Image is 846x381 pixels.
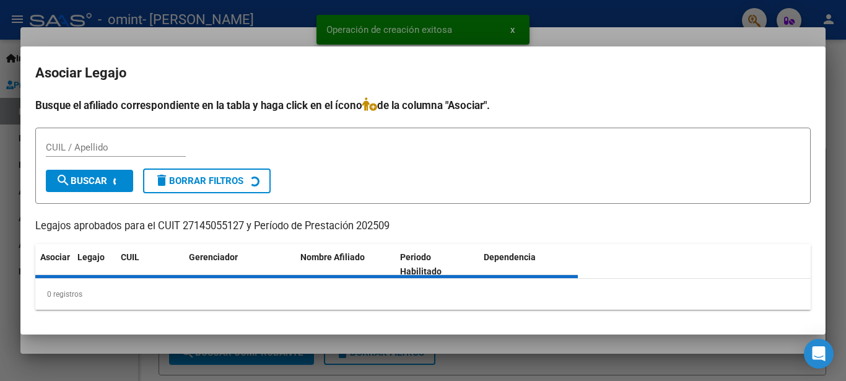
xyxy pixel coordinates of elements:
datatable-header-cell: CUIL [116,244,184,285]
span: Gerenciador [189,252,238,262]
span: Periodo Habilitado [400,252,442,276]
span: Borrar Filtros [154,175,243,186]
button: Buscar [46,170,133,192]
datatable-header-cell: Dependencia [479,244,578,285]
span: Buscar [56,175,107,186]
p: Legajos aprobados para el CUIT 27145055127 y Período de Prestación 202509 [35,219,811,234]
span: Legajo [77,252,105,262]
span: Asociar [40,252,70,262]
mat-icon: delete [154,173,169,188]
mat-icon: search [56,173,71,188]
h4: Busque el afiliado correspondiente en la tabla y haga click en el ícono de la columna "Asociar". [35,97,811,113]
h2: Asociar Legajo [35,61,811,85]
datatable-header-cell: Nombre Afiliado [295,244,395,285]
datatable-header-cell: Periodo Habilitado [395,244,479,285]
span: CUIL [121,252,139,262]
datatable-header-cell: Asociar [35,244,72,285]
datatable-header-cell: Legajo [72,244,116,285]
div: 0 registros [35,279,811,310]
button: Borrar Filtros [143,169,271,193]
span: Nombre Afiliado [300,252,365,262]
div: Open Intercom Messenger [804,339,834,369]
span: Dependencia [484,252,536,262]
datatable-header-cell: Gerenciador [184,244,295,285]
